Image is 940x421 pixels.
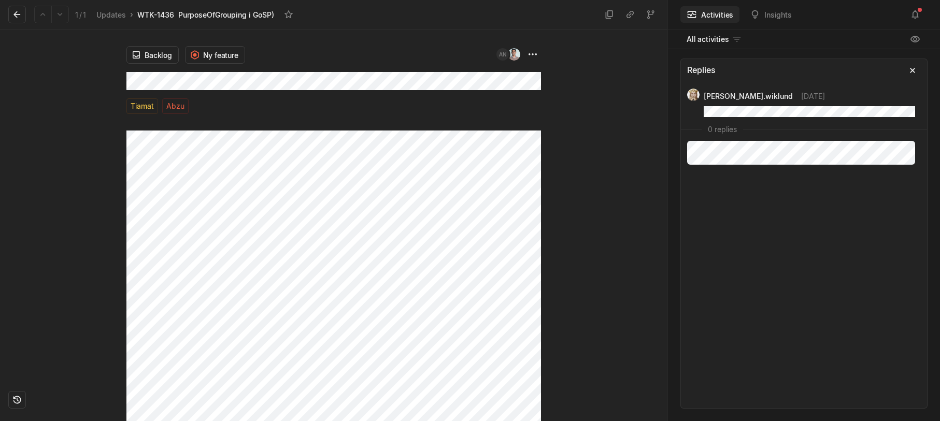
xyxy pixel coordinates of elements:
div: 1 1 [75,9,86,20]
div: 0 replies [708,124,737,135]
span: [PERSON_NAME].wiklund [704,91,793,101]
div: › [130,9,133,20]
div: Replies [687,64,716,77]
span: Abzu [166,99,184,113]
span: AN [499,48,506,61]
button: All activities [680,31,748,48]
div: WTK-1436 [137,9,174,20]
span: Tiamat [131,99,154,113]
span: [DATE] [801,91,825,101]
img: c068d84d-4c40-4fcc-83a0-af403799b5c0.png [687,89,700,101]
span: / [79,10,82,19]
button: Ny feature [185,46,245,64]
div: PurposeOfGrouping i GoSP) [178,9,274,20]
a: Updates [94,8,128,22]
button: Insights [744,6,797,23]
span: All activities [687,34,729,45]
button: Activities [680,6,739,23]
img: ba7d828d-c47e-498c-9b1b-de3b5fdc6475.jpeg [508,48,520,61]
span: Ny feature [203,50,238,61]
button: Backlog [126,46,179,64]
